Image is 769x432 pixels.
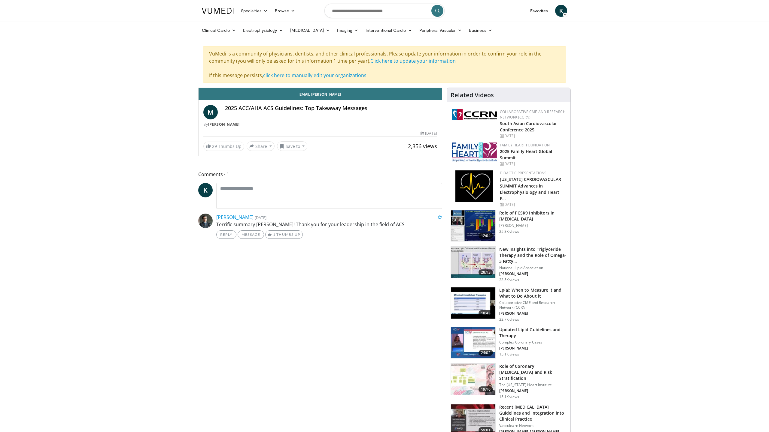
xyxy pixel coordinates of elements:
span: 24:02 [479,350,493,356]
p: 22.7K views [499,317,519,322]
p: [PERSON_NAME] [499,388,567,393]
a: 28:13 New Insights into Triglyceride Therapy and the Role of Omega-3 Fatty… National Lipid Associ... [451,246,567,282]
a: M [203,105,218,119]
img: 3346fd73-c5f9-4d1f-bb16-7b1903aae427.150x105_q85_crop-smart_upscale.jpg [451,210,495,241]
a: 1 Thumbs Up [265,230,303,239]
a: Business [465,24,496,36]
a: Collaborative CME and Research Network (CCRN) [500,109,566,120]
img: a04ee3ba-8487-4636-b0fb-5e8d268f3737.png.150x105_q85_autocrop_double_scale_upscale_version-0.2.png [452,109,497,120]
a: Email [PERSON_NAME] [199,88,442,100]
a: Favorites [527,5,552,17]
a: Message [238,230,264,239]
span: 19:16 [479,386,493,392]
a: 29 Thumbs Up [203,142,244,151]
h3: Recent [MEDICAL_DATA] Guidelines and Integration into Clinical Practice [499,404,567,422]
p: [PERSON_NAME] [499,223,567,228]
a: [PERSON_NAME] [208,122,240,127]
h4: Related Videos [451,91,494,99]
span: 29 [212,143,217,149]
p: National Lipid Association [499,265,567,270]
img: 96363db5-6b1b-407f-974b-715268b29f70.jpeg.150x105_q85_autocrop_double_scale_upscale_version-0.2.jpg [452,142,497,162]
a: [US_STATE] CARDIOVASCULAR SUMMIT Advances in Electrophysiology and Heart F… [500,176,561,201]
button: Save to [277,141,308,151]
div: Didactic Presentations [500,170,566,176]
span: 2,356 views [408,142,437,150]
p: Vasculearn Network [499,423,567,428]
img: VuMedi Logo [202,8,234,14]
span: 12:04 [479,233,493,239]
h3: Role of PCSK9 Inhibitors in [MEDICAL_DATA] [499,210,567,222]
img: 77f671eb-9394-4acc-bc78-a9f077f94e00.150x105_q85_crop-smart_upscale.jpg [451,327,495,358]
img: 7a20132b-96bf-405a-bedd-783937203c38.150x105_q85_crop-smart_upscale.jpg [451,287,495,319]
a: Specialties [237,5,271,17]
div: [DATE] [500,133,566,139]
p: The [US_STATE] Heart Institute [499,382,567,387]
h3: Lp(a): When to Measure it and What to Do About it [499,287,567,299]
p: [PERSON_NAME] [499,311,567,316]
h3: Updated Lipid Guidelines and Therapy [499,327,567,339]
a: [PERSON_NAME] [216,214,254,220]
div: By [203,122,437,127]
small: [DATE] [255,215,266,220]
a: Reply [216,230,236,239]
p: [PERSON_NAME] [499,346,567,351]
a: 24:02 Updated Lipid Guidelines and Therapy Complex Coronary Cases [PERSON_NAME] 15.1K views [451,327,567,358]
a: Browse [271,5,299,17]
img: 45ea033d-f728-4586-a1ce-38957b05c09e.150x105_q85_crop-smart_upscale.jpg [451,247,495,278]
a: Interventional Cardio [362,24,416,36]
div: VuMedi is a community of physicians, dentists, and other clinical professionals. Please update yo... [203,46,566,83]
span: Comments 1 [198,170,442,178]
p: 25.8K views [499,229,519,234]
a: 19:16 Role of Coronary [MEDICAL_DATA] and Risk Stratification The [US_STATE] Heart Institute [PER... [451,363,567,399]
div: [DATE] [500,161,566,166]
p: [PERSON_NAME] [499,271,567,276]
div: [DATE] [500,202,566,207]
p: 23.5K views [499,277,519,282]
a: Imaging [333,24,362,36]
a: click here to manually edit your organizations [263,72,366,79]
a: 18:43 Lp(a): When to Measure it and What to Do About it Collaborative CME and Research Network (C... [451,287,567,322]
span: 18:43 [479,310,493,316]
p: Complex Coronary Cases [499,340,567,345]
h3: New Insights into Triglyceride Therapy and the Role of Omega-3 Fatty… [499,246,567,264]
a: Family Heart Foundation [500,142,550,148]
p: Collaborative CME and Research Network (CCRN) [499,300,567,310]
a: [MEDICAL_DATA] [287,24,333,36]
img: 1860aa7a-ba06-47e3-81a4-3dc728c2b4cf.png.150x105_q85_autocrop_double_scale_upscale_version-0.2.png [455,170,493,202]
img: Avatar [198,214,213,228]
p: 15.1K views [499,352,519,357]
a: 2025 Family Heart Global Summit [500,148,552,160]
input: Search topics, interventions [324,4,445,18]
p: Terrific summary [PERSON_NAME]! Thank you for your leadership in the field of ACS [216,221,442,228]
div: [DATE] [421,131,437,136]
a: Click here to update your information [370,58,456,64]
button: Share [247,141,275,151]
img: 1efa8c99-7b8a-4ab5-a569-1c219ae7bd2c.150x105_q85_crop-smart_upscale.jpg [451,364,495,395]
h3: Role of Coronary [MEDICAL_DATA] and Risk Stratification [499,363,567,381]
a: 12:04 Role of PCSK9 Inhibitors in [MEDICAL_DATA] [PERSON_NAME] 25.8K views [451,210,567,242]
a: South Asian Cardiovascular Conference 2025 [500,121,557,133]
span: 28:13 [479,269,493,275]
a: Electrophysiology [239,24,287,36]
span: 1 [273,232,275,237]
p: 15.1K views [499,394,519,399]
a: K [555,5,567,17]
a: Peripheral Vascular [416,24,465,36]
a: Clinical Cardio [198,24,239,36]
h4: 2025 ACC/AHA ACS Guidelines: Top Takeaway Messages [225,105,437,112]
a: K [198,183,213,197]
